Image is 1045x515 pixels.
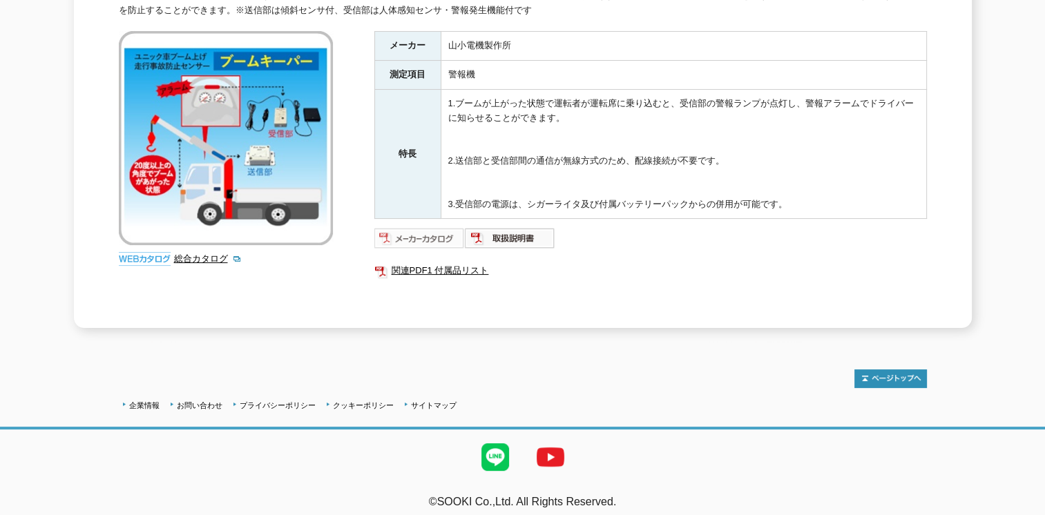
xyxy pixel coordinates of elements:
td: 警報機 [441,61,926,90]
img: メーカーカタログ [374,227,465,249]
a: プライバシーポリシー [240,401,316,409]
img: LINE [468,429,523,485]
a: クッキーポリシー [333,401,394,409]
img: 取扱説明書 [465,227,555,249]
a: サイトマップ [411,401,457,409]
img: トップページへ [854,369,927,388]
a: 企業情報 [129,401,160,409]
a: 取扱説明書 [465,237,555,247]
img: YouTube [523,429,578,485]
td: 山小電機製作所 [441,32,926,61]
img: webカタログ [119,252,171,266]
th: メーカー [374,32,441,61]
img: ユニック車ブーム上げ走行事故防止センサー ブームキーパー [119,31,333,245]
td: 1.ブームが上がった状態で運転者が運転席に乗り込むと、受信部の警報ランプが点灯し、警報アラームでドライバーに知らせることができます。 2.送信部と受信部間の通信が無線方式のため、配線接続が不要で... [441,90,926,219]
th: 特長 [374,90,441,219]
a: 関連PDF1 付属品リスト [374,262,927,280]
a: メーカーカタログ [374,237,465,247]
a: 総合カタログ [174,253,242,264]
th: 測定項目 [374,61,441,90]
a: お問い合わせ [177,401,222,409]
